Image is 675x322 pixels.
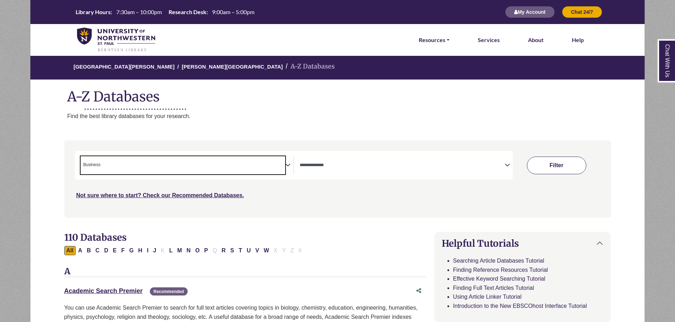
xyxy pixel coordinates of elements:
a: [PERSON_NAME][GEOGRAPHIC_DATA] [182,63,283,70]
h3: A [64,267,426,277]
button: Filter Results C [93,246,102,255]
nav: Search filters [64,140,611,217]
button: Filter Results S [228,246,236,255]
button: Filter Results E [111,246,119,255]
a: Using Article Linker Tutorial [453,294,522,300]
li: A-Z Databases [283,62,335,72]
a: Introduction to the New EBSCOhost Interface Tutorial [453,303,587,309]
h1: A-Z Databases [30,83,645,105]
span: Recommended [150,287,187,295]
button: Filter Results G [127,246,136,255]
table: Hours Today [73,8,257,15]
button: Share this database [412,284,426,298]
button: Filter Results J [151,246,158,255]
button: My Account [505,6,555,18]
button: Helpful Tutorials [435,232,611,254]
a: Hours Today [73,8,257,16]
a: Effective Keyword Searching Tutorial [453,276,545,282]
a: About [528,35,544,45]
textarea: Search [102,163,105,169]
a: Chat 24/7 [562,9,602,15]
button: Filter Results B [85,246,93,255]
span: 110 Databases [64,232,127,243]
li: Business [81,162,101,168]
button: Filter Results W [262,246,271,255]
button: Filter Results F [119,246,127,255]
img: library_home [77,28,155,52]
button: Filter Results P [202,246,210,255]
a: Resources [419,35,450,45]
button: Filter Results M [175,246,184,255]
button: Filter Results T [236,246,244,255]
a: Finding Reference Resources Tutorial [453,267,548,273]
a: Not sure where to start? Check our Recommended Databases. [76,192,244,198]
p: Find the best library databases for your research. [67,112,645,121]
th: Research Desk: [166,8,208,16]
th: Library Hours: [73,8,112,16]
a: Finding Full Text Articles Tutorial [453,285,534,291]
button: All [64,246,76,255]
textarea: Search [300,163,505,169]
button: Filter Results L [167,246,175,255]
button: Filter Results U [245,246,253,255]
a: Academic Search Premier [64,287,143,294]
a: Searching Article Databases Tutorial [453,258,544,264]
button: Chat 24/7 [562,6,602,18]
button: Filter Results H [136,246,145,255]
button: Filter Results V [253,246,262,255]
button: Filter Results I [145,246,151,255]
span: 9:00am – 5:00pm [212,8,254,15]
button: Submit for Search Results [527,157,586,174]
a: [GEOGRAPHIC_DATA][PERSON_NAME] [74,63,175,70]
nav: breadcrumb [30,55,645,80]
button: Filter Results O [193,246,201,255]
div: Alpha-list to filter by first letter of database name [64,247,305,253]
a: My Account [505,9,555,15]
button: Filter Results N [184,246,193,255]
a: Help [572,35,584,45]
span: Business [83,162,101,168]
button: Filter Results R [219,246,228,255]
a: Services [478,35,500,45]
button: Filter Results A [76,246,84,255]
span: 7:30am – 10:00pm [116,8,162,15]
button: Filter Results D [102,246,111,255]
